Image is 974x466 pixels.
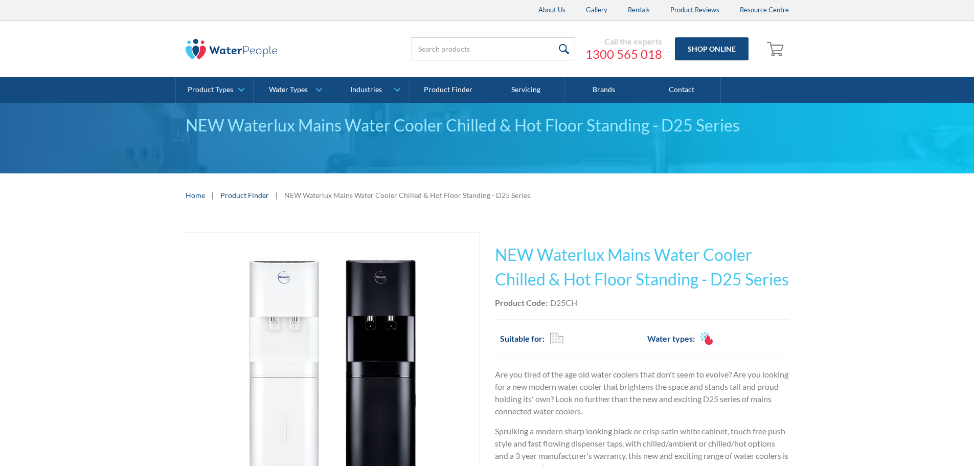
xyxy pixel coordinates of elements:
a: Water Types [254,77,331,103]
div: NEW Waterlux Mains Water Cooler Chilled & Hot Floor Standing - D25 Series [284,190,530,201]
img: The Water People [186,39,278,59]
a: Shop Online [675,37,749,60]
h2: Suitable for: [500,332,545,345]
div: | [210,189,215,201]
a: Home [186,190,205,201]
strong: Product Code: [495,298,548,307]
a: Product Finder [220,190,269,201]
div: Water Types [269,85,308,94]
h2: Water types: [647,332,695,345]
a: Contact [643,77,721,103]
a: Servicing [487,77,565,103]
h1: NEW Waterlux Mains Water Cooler Chilled & Hot Floor Standing - D25 Series [495,242,789,292]
a: Product Types [176,77,253,103]
a: Product Finder [410,77,487,103]
div: Call the experts [585,36,662,47]
input: Search products [412,37,575,60]
a: Brands [565,77,643,103]
div: D25CH [550,297,577,309]
div: NEW Waterlux Mains Water Cooler Chilled & Hot Floor Standing - D25 Series [186,113,789,138]
a: Open cart [764,37,789,61]
p: Are you tired of the age old water coolers that don't seem to evolve? Are you looking for a new m... [495,368,789,417]
img: shopping cart [767,40,786,57]
div: Industries [350,85,382,94]
div: Product Types [188,85,233,94]
a: Industries [331,77,409,103]
a: 1300 565 018 [585,47,662,62]
div: | [274,189,279,201]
